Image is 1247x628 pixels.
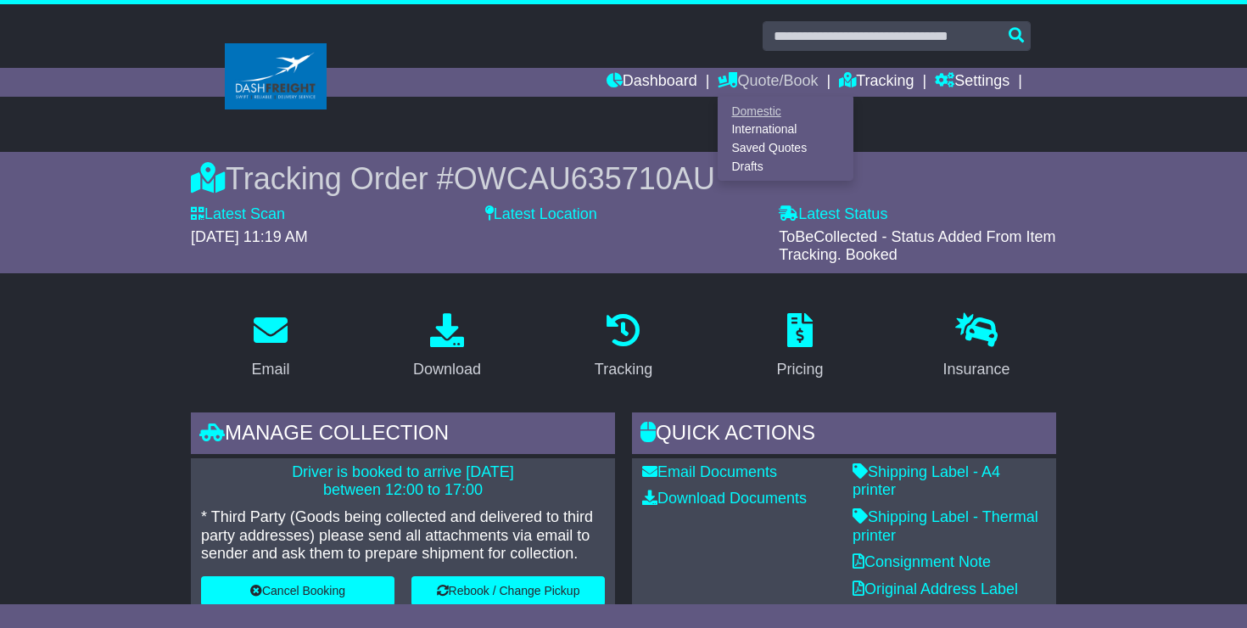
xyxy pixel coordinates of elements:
[776,358,823,381] div: Pricing
[485,205,597,224] label: Latest Location
[191,205,285,224] label: Latest Scan
[853,580,1018,597] a: Original Address Label
[642,463,777,480] a: Email Documents
[191,160,1056,197] div: Tracking Order #
[240,307,300,387] a: Email
[719,102,853,121] a: Domestic
[779,228,1055,264] span: ToBeCollected - Status Added From Item Tracking. Booked
[454,161,715,196] span: OWCAU635710AU
[607,68,697,97] a: Dashboard
[853,553,991,570] a: Consignment Note
[413,358,481,381] div: Download
[191,228,308,245] span: [DATE] 11:19 AM
[411,576,605,606] button: Rebook / Change Pickup
[402,307,492,387] a: Download
[718,68,818,97] a: Quote/Book
[765,307,834,387] a: Pricing
[201,463,605,500] p: Driver is booked to arrive [DATE] between 12:00 to 17:00
[719,121,853,139] a: International
[584,307,663,387] a: Tracking
[201,508,605,564] p: * Third Party (Goods being collected and delivered to third party addresses) please send all atta...
[718,97,853,181] div: Quote/Book
[931,307,1021,387] a: Insurance
[642,490,807,507] a: Download Documents
[251,358,289,381] div: Email
[839,68,914,97] a: Tracking
[779,205,887,224] label: Latest Status
[942,358,1009,381] div: Insurance
[201,576,394,606] button: Cancel Booking
[595,358,652,381] div: Tracking
[853,463,1000,499] a: Shipping Label - A4 printer
[632,412,1056,458] div: Quick Actions
[191,412,615,458] div: Manage collection
[719,139,853,158] a: Saved Quotes
[719,157,853,176] a: Drafts
[935,68,1009,97] a: Settings
[853,508,1038,544] a: Shipping Label - Thermal printer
